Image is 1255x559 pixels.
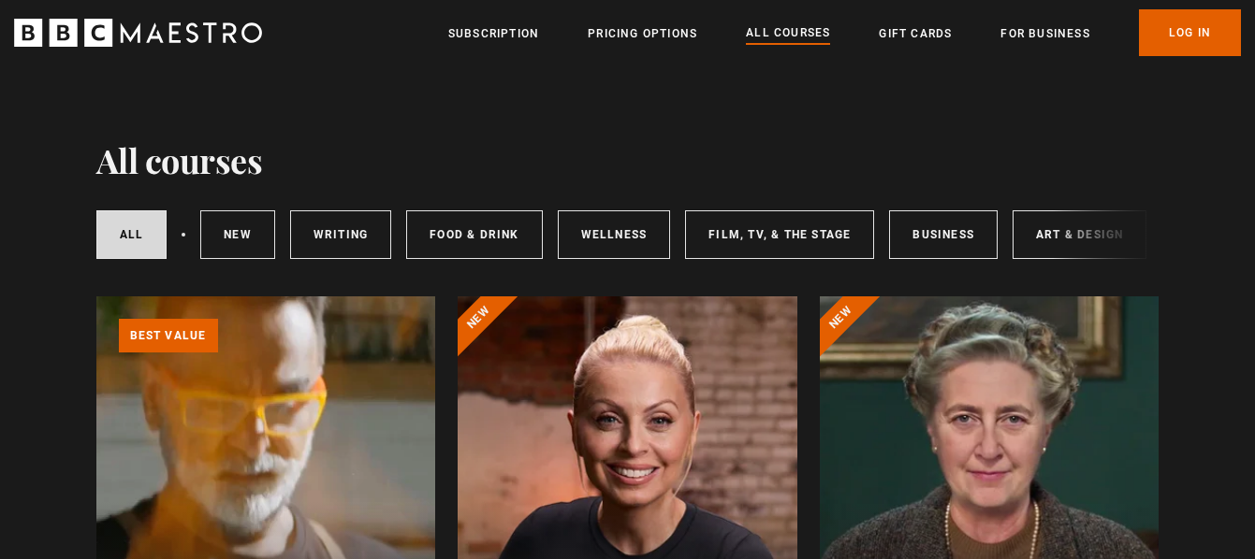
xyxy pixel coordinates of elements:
[406,210,542,259] a: Food & Drink
[558,210,671,259] a: Wellness
[290,210,391,259] a: Writing
[889,210,998,259] a: Business
[1013,210,1146,259] a: Art & Design
[588,24,697,43] a: Pricing Options
[96,210,168,259] a: All
[1139,9,1241,56] a: Log In
[685,210,874,259] a: Film, TV, & The Stage
[14,19,262,47] svg: BBC Maestro
[746,23,830,44] a: All Courses
[119,319,218,352] p: Best value
[448,9,1241,56] nav: Primary
[448,24,539,43] a: Subscription
[879,24,952,43] a: Gift Cards
[200,210,275,259] a: New
[1000,24,1089,43] a: For business
[96,140,263,179] h1: All courses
